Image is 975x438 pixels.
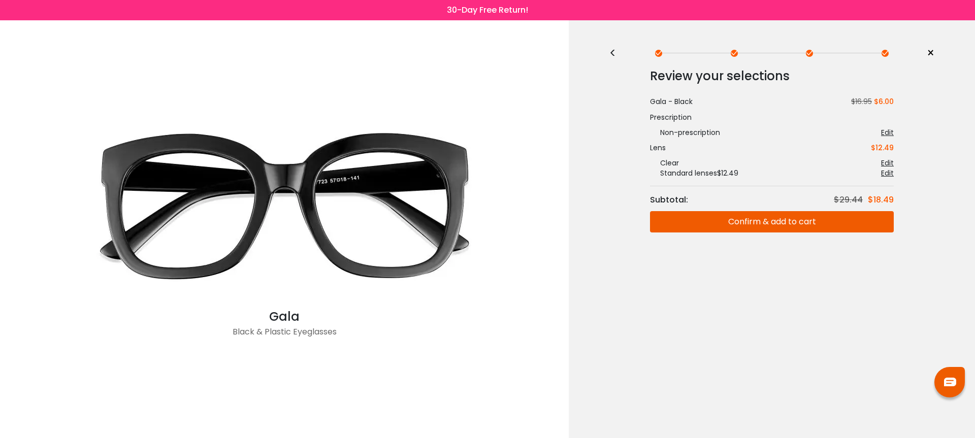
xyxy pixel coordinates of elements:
div: Gala [81,308,487,326]
div: Edit [881,158,894,168]
img: Black Gala - Plastic Eyeglasses [81,105,487,308]
div: Lens [650,143,666,153]
div: $29.44 [834,194,868,206]
span: $6.00 [874,96,894,107]
span: $16.95 [847,96,872,107]
div: Review your selections [650,66,894,86]
div: Non-prescription [650,127,720,138]
span: × [927,46,934,61]
div: Subtotal: [650,194,693,206]
div: < [609,49,625,57]
div: Edit [881,168,894,178]
button: Confirm & add to cart [650,211,894,232]
div: Standard lenses $12.49 [650,168,738,178]
div: Black & Plastic Eyeglasses [81,326,487,346]
div: $18.49 [868,194,894,206]
div: Edit [881,127,894,138]
div: Prescription [650,112,894,122]
div: $12.49 [871,143,894,153]
a: × [919,46,934,61]
div: Clear [650,158,679,168]
div: Gala - Black [650,96,693,107]
img: chat [944,378,956,386]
